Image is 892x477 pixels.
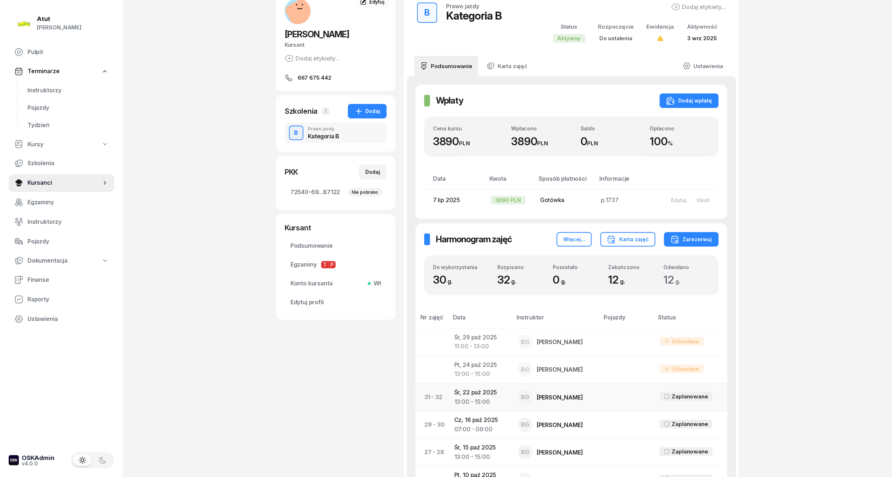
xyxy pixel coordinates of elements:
[675,278,680,285] small: g.
[553,264,599,270] div: Pozostało
[454,452,506,462] div: 13:00 - 15:00
[666,96,712,105] div: Dodaj wpłatę
[654,313,727,328] th: Status
[668,140,673,147] small: %
[22,461,55,466] div: v4.0.0
[285,223,387,233] div: Kursant
[37,16,81,22] div: Atut
[511,278,517,285] small: g.
[292,127,301,139] div: B
[671,197,687,203] div: Edytuj
[436,95,463,106] h2: Wpłaty
[497,264,544,270] div: Rozpisano
[285,275,387,292] a: Konto kursantaWł
[9,136,114,153] a: Kursy
[285,167,298,177] div: PKK
[348,188,382,197] div: Nie pobrano
[290,279,381,288] span: Konto kursanta
[348,104,387,118] button: Dodaj
[608,273,629,286] span: 12
[687,34,717,43] div: 3 wrz 2025
[446,3,479,9] div: Prawo jazdy
[27,47,109,57] span: Pulpit
[664,232,719,247] button: Zarezerwuj
[537,367,583,372] div: [PERSON_NAME]
[285,256,387,273] a: EgzaminyTP
[511,125,572,131] div: Wpłacono
[537,339,583,345] div: [PERSON_NAME]
[481,56,533,76] a: Karta zajęć
[285,54,339,63] button: Dodaj etykiety...
[9,63,114,80] a: Terminarze
[27,140,43,149] span: Kursy
[660,365,704,373] div: Odwołane
[687,22,717,32] div: Aktywność
[512,313,599,328] th: Instruktor
[561,278,566,285] small: g.
[27,237,109,246] span: Pojazdy
[485,174,535,189] th: Kwota
[27,275,109,285] span: Finanse
[308,133,339,139] div: Kategoria B
[598,22,634,32] div: Rozpoczęcie
[538,140,548,147] small: PLN
[290,260,381,269] span: Egzaminy
[454,369,506,379] div: 13:00 - 15:00
[671,3,726,11] button: Dodaj etykiety...
[22,99,114,117] a: Pojazdy
[557,232,592,247] button: Więcej...
[553,22,585,32] div: Status
[9,252,114,269] a: Dokumentacja
[27,159,109,168] span: Szkolenia
[365,168,380,176] div: Dodaj
[697,197,710,203] div: Usuń
[535,174,595,189] th: Sposób płatności
[537,449,583,455] div: [PERSON_NAME]
[27,217,109,227] span: Instruktorzy
[449,383,512,411] td: Śr, 22 paź 2025
[581,125,641,131] div: Saldo
[608,264,655,270] div: Zakończono
[553,34,585,43] div: Aktywny
[433,264,488,270] div: Do wykorzystania
[9,43,114,61] a: Pulpit
[666,194,692,206] button: Edytuj
[587,140,598,147] small: PLN
[27,121,109,130] span: Tydzień
[537,422,583,428] div: [PERSON_NAME]
[9,155,114,172] a: Szkolenia
[607,235,649,244] div: Karta zajęć
[9,291,114,308] a: Raporty
[27,86,109,95] span: Instruktorzy
[448,278,453,285] small: g.
[27,67,59,76] span: Terminarze
[22,82,114,99] a: Instruktorzy
[692,194,715,206] button: Usuń
[581,135,641,148] div: 0
[37,23,81,32] div: [PERSON_NAME]
[22,117,114,134] a: Tydzień
[449,411,512,439] td: Cz, 16 paź 2025
[449,313,512,328] th: Data
[553,273,599,286] div: 0
[9,233,114,250] a: Pojazdy
[290,188,381,197] span: 72540-69...87122
[601,196,619,204] span: p.1737
[422,5,433,20] div: B
[433,135,502,148] div: 3890
[650,135,710,148] div: 100
[27,178,101,188] span: Kursanci
[27,103,109,113] span: Pojazdy
[660,337,704,346] div: Odwołane
[27,256,68,265] span: Dokumentacja
[9,194,114,211] a: Egzaminy
[449,439,512,466] td: Śr, 15 paź 2025
[285,74,387,82] a: 667 675 442
[449,328,512,356] td: Śr, 29 paź 2025
[521,339,530,345] span: BG
[321,261,328,268] span: T
[9,310,114,328] a: Ustawienia
[9,455,19,465] img: logo-xs-dark@2x.png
